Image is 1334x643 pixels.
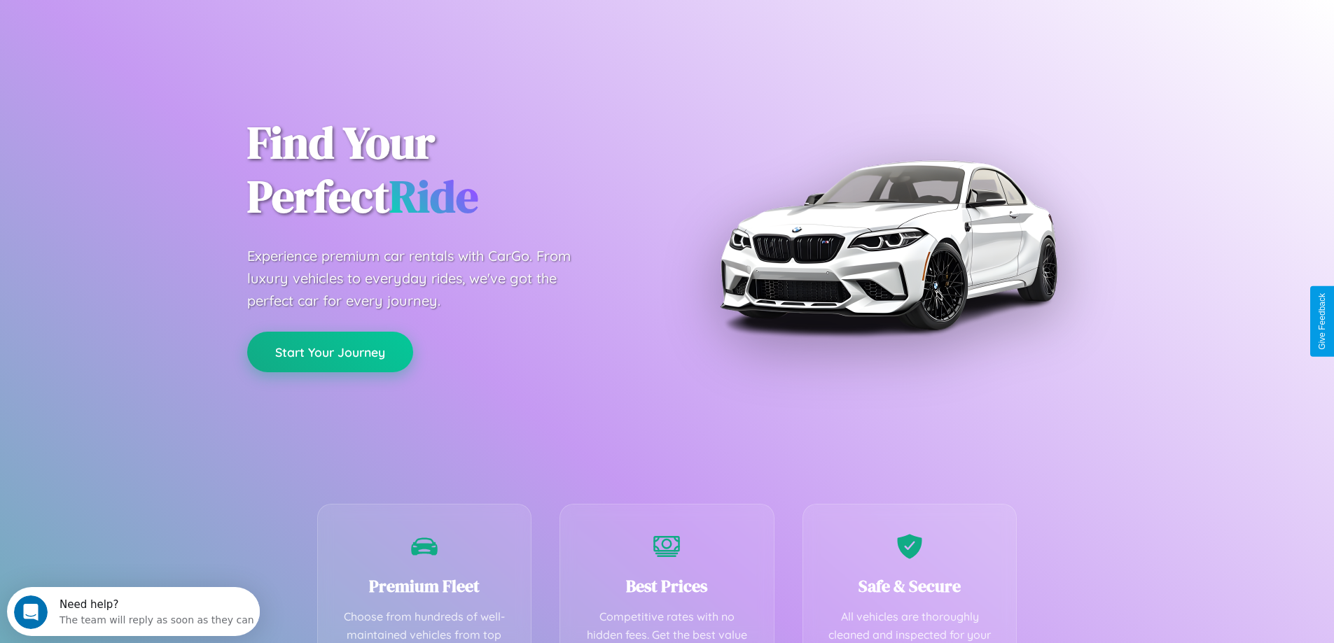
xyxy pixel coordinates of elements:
h3: Premium Fleet [339,574,510,598]
iframe: Intercom live chat discovery launcher [7,587,260,636]
p: Experience premium car rentals with CarGo. From luxury vehicles to everyday rides, we've got the ... [247,245,597,312]
span: Ride [389,166,478,227]
h3: Best Prices [581,574,753,598]
div: The team will reply as soon as they can [53,23,247,38]
div: Open Intercom Messenger [6,6,260,44]
h1: Find Your Perfect [247,116,646,224]
button: Start Your Journey [247,332,413,372]
h3: Safe & Secure [824,574,996,598]
img: Premium BMW car rental vehicle [713,70,1063,420]
iframe: Intercom live chat [14,595,48,629]
div: Need help? [53,12,247,23]
div: Give Feedback [1317,293,1327,350]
